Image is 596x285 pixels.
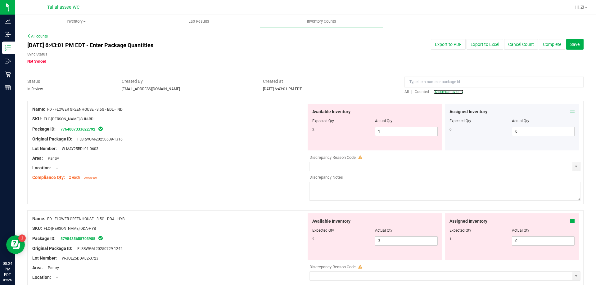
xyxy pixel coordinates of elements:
span: Counted [415,90,429,94]
span: Location: [32,165,51,170]
span: [DATE] 6:43:01 PM EDT [263,87,302,91]
span: Lot Number: [32,146,57,151]
span: W-MAY25BDL01-0603 [59,147,98,151]
span: Status [27,78,112,85]
span: Area: [32,265,43,270]
a: 5795435655703985 [61,237,95,241]
span: | [411,90,412,94]
span: FLSRWGM-20250609-1316 [74,137,123,141]
input: Type item name or package id [404,77,584,87]
span: Save [570,42,580,47]
span: [EMAIL_ADDRESS][DOMAIN_NAME] [122,87,180,91]
span: FLSRWGM-20250729-1242 [74,247,123,251]
span: Expected Qty [312,119,334,123]
a: All counts [27,34,48,38]
span: Pantry [45,156,59,161]
inline-svg: Reports [5,85,11,91]
button: Save [566,39,584,50]
div: 1 [449,236,512,242]
span: FLO-[PERSON_NAME]-SUN-BDL [44,117,95,121]
span: Created at [263,78,395,85]
button: Export to PDF [431,39,466,50]
input: 0 [512,127,574,136]
a: Lab Results [138,15,260,28]
inline-svg: Inventory [5,45,11,51]
inline-svg: Outbound [5,58,11,64]
div: Actual Qty [512,228,575,233]
span: Discrepancy only [435,90,463,94]
input: 3 [375,237,437,245]
span: 2 [312,127,314,132]
div: Discrepancy Notes [309,174,580,180]
span: FD - FLOWER GREENHOUSE - 3.5G - DDA - HYB [47,217,124,221]
span: select [572,162,580,171]
span: Available Inventory [312,109,350,115]
span: All [404,90,409,94]
span: FD - FLOWER GREENHOUSE - 3.5G - BDL - IND [47,107,123,112]
span: Original Package ID: [32,136,72,141]
button: Cancel Count [504,39,538,50]
div: Expected Qty [449,118,512,124]
a: All [404,90,411,94]
span: Inventory Counts [299,19,345,24]
span: | [431,90,432,94]
span: Lot Number: [32,256,57,261]
a: Counted [413,90,431,94]
span: In Sync [98,126,103,132]
span: Package ID: [32,127,56,131]
inline-svg: Inbound [5,31,11,38]
span: SKU: [32,226,42,231]
p: 09/25 [3,278,12,282]
a: Discrepancy only [433,90,463,94]
span: select [572,272,580,280]
span: Tallahassee WC [47,5,79,10]
span: Assigned Inventory [449,109,487,115]
span: Area: [32,156,43,161]
span: Name: [32,216,45,221]
iframe: Resource center [6,235,25,254]
div: Expected Qty [449,228,512,233]
button: Complete [539,39,565,50]
iframe: Resource center unread badge [18,234,26,242]
span: 2 hours ago [84,176,97,179]
span: Compliance Qty: [32,175,65,180]
span: Discrepancy Reason Code [309,155,356,160]
inline-svg: Retail [5,71,11,78]
span: 2 each [69,175,80,180]
span: Location: [32,275,51,280]
span: Name: [32,107,45,112]
span: In Review [27,87,43,91]
input: 0 [512,237,574,245]
span: -- [53,275,58,280]
span: Assigned Inventory [449,218,487,225]
span: Package ID: [32,236,56,241]
span: 2 [312,237,314,241]
h4: [DATE] 6:43:01 PM EDT - Enter Package Quantities [27,42,348,48]
a: Inventory Counts [260,15,383,28]
div: Actual Qty [512,118,575,124]
a: Inventory [15,15,138,28]
span: Not Synced [27,59,46,64]
span: Actual Qty [375,119,392,123]
a: 7764007333622792 [61,127,95,131]
span: Original Package ID: [32,246,72,251]
label: Sync Status [27,51,47,57]
span: -- [53,166,58,170]
div: 0 [449,127,512,132]
button: Export to Excel [467,39,503,50]
span: Created By [122,78,254,85]
span: FLO-[PERSON_NAME]-DDA-HYB [44,226,96,231]
span: Actual Qty [375,228,392,233]
span: Discrepancy Reason Code [309,265,356,269]
p: 08:24 PM EDT [3,261,12,278]
inline-svg: Analytics [5,18,11,24]
span: Hi, Z! [575,5,584,10]
span: W-JUL25DDA02-0723 [59,256,98,261]
span: Pantry [45,266,59,270]
span: Expected Qty [312,228,334,233]
span: Inventory [15,19,137,24]
span: SKU: [32,116,42,121]
span: In Sync [98,235,103,241]
input: 1 [375,127,437,136]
